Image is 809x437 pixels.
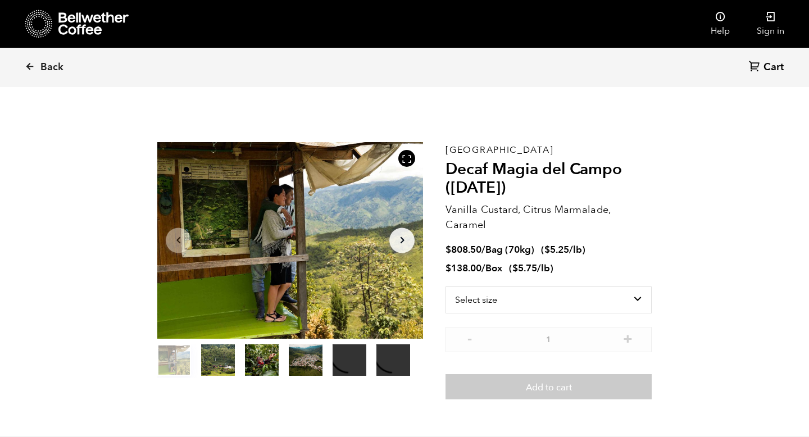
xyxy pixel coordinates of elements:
span: ( ) [509,262,553,275]
span: $ [446,262,451,275]
span: / [481,262,485,275]
button: Add to cart [446,374,652,400]
span: Bag (70kg) [485,243,534,256]
span: /lb [569,243,582,256]
video: Your browser does not support the video tag. [333,344,366,376]
span: Back [40,61,63,74]
button: + [621,333,635,344]
span: $ [512,262,518,275]
span: $ [544,243,550,256]
p: Vanilla Custard, Citrus Marmalade, Caramel [446,202,652,233]
h2: Decaf Magia del Campo ([DATE]) [446,160,652,198]
span: / [481,243,485,256]
bdi: 138.00 [446,262,481,275]
bdi: 808.50 [446,243,481,256]
span: $ [446,243,451,256]
a: Cart [749,60,787,75]
video: Your browser does not support the video tag. [376,344,410,376]
span: Cart [763,61,784,74]
button: - [462,333,476,344]
span: Box [485,262,502,275]
bdi: 5.75 [512,262,537,275]
span: ( ) [541,243,585,256]
span: /lb [537,262,550,275]
bdi: 5.25 [544,243,569,256]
